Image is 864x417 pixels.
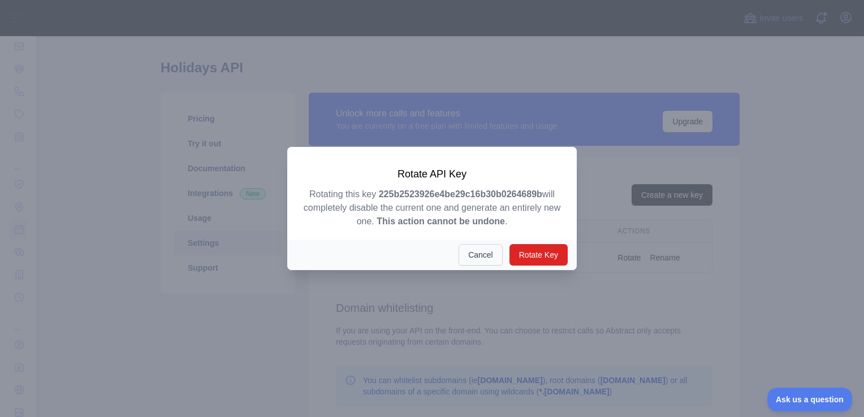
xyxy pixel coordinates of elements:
button: Rotate Key [509,244,568,266]
strong: 225b2523926e4be29c16b30b0264689b [379,189,542,199]
iframe: Toggle Customer Support [767,388,853,411]
strong: This action cannot be undone [377,216,505,226]
h3: Rotate API Key [301,167,563,181]
button: Cancel [459,244,503,266]
p: Rotating this key will completely disable the current one and generate an entirely new one. . [301,188,563,228]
